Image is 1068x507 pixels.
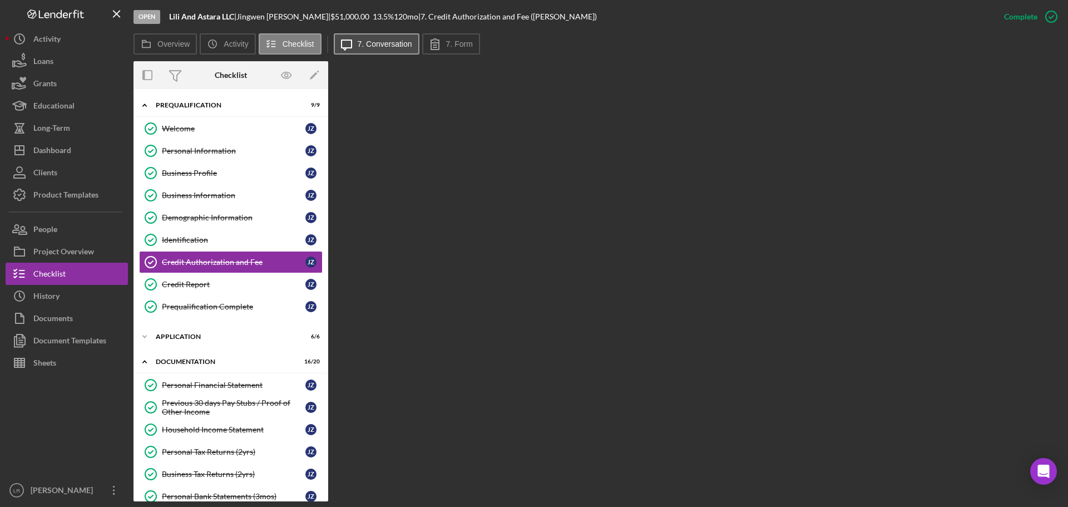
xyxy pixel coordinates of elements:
[156,102,292,109] div: Prequalification
[162,191,305,200] div: Business Information
[139,140,323,162] a: Personal InformationJZ
[139,463,323,485] a: Business Tax Returns (2yrs)JZ
[139,296,323,318] a: Prequalification CompleteJZ
[305,469,317,480] div: J Z
[33,72,57,97] div: Grants
[422,33,480,55] button: 7. Form
[162,169,305,178] div: Business Profile
[139,117,323,140] a: WelcomeJZ
[33,95,75,120] div: Educational
[305,279,317,290] div: J Z
[162,258,305,267] div: Credit Authorization and Fee
[33,218,57,243] div: People
[305,123,317,134] div: J Z
[162,381,305,390] div: Personal Financial Statement
[305,145,317,156] div: J Z
[224,40,248,48] label: Activity
[6,285,128,307] button: History
[162,302,305,311] div: Prequalification Complete
[133,10,160,24] div: Open
[162,492,305,501] div: Personal Bank Statements (3mos)
[305,402,317,413] div: J Z
[6,117,128,139] button: Long-Term
[446,40,473,48] label: 7. Form
[162,280,305,289] div: Credit Report
[6,240,128,263] a: Project Overview
[6,352,128,374] a: Sheets
[13,488,20,494] text: LR
[33,50,53,75] div: Loans
[1030,458,1057,485] div: Open Intercom Messenger
[334,33,419,55] button: 7. Conversation
[6,329,128,352] button: Document Templates
[156,358,292,365] div: Documentation
[6,139,128,161] button: Dashboard
[33,184,98,209] div: Product Templates
[139,206,323,229] a: Demographic InformationJZ
[373,12,394,21] div: 13.5 %
[33,352,56,377] div: Sheets
[162,235,305,244] div: Identification
[6,263,128,285] button: Checklist
[305,190,317,201] div: J Z
[305,212,317,223] div: J Z
[162,213,305,222] div: Demographic Information
[6,307,128,329] button: Documents
[139,396,323,419] a: Previous 30 days Pay Stubs / Proof of Other IncomeJZ
[6,95,128,117] button: Educational
[300,102,320,109] div: 9 / 9
[162,425,305,434] div: Household Income Statement
[139,162,323,184] a: Business ProfileJZ
[157,40,190,48] label: Overview
[33,161,57,186] div: Clients
[200,33,255,55] button: Activity
[394,12,418,21] div: 120 mo
[993,6,1062,28] button: Complete
[236,12,330,21] div: Jingwen [PERSON_NAME] |
[6,50,128,72] button: Loans
[33,307,73,332] div: Documents
[162,470,305,479] div: Business Tax Returns (2yrs)
[162,124,305,133] div: Welcome
[6,218,128,240] button: People
[33,329,106,355] div: Document Templates
[283,40,314,48] label: Checklist
[162,447,305,456] div: Personal Tax Returns (2yrs)
[33,117,70,142] div: Long-Term
[305,234,317,245] div: J Z
[33,263,66,288] div: Checklist
[139,273,323,296] a: Credit ReportJZ
[6,72,128,95] button: Grants
[162,146,305,155] div: Personal Information
[33,285,60,310] div: History
[139,184,323,206] a: Business InformationJZ
[6,479,128,501] button: LR[PERSON_NAME]
[6,184,128,206] a: Product Templates
[33,240,94,265] div: Project Overview
[305,424,317,435] div: J Z
[28,479,100,504] div: [PERSON_NAME]
[305,301,317,312] div: J Z
[169,12,234,21] b: Lili And Astara LLC
[162,398,305,416] div: Previous 30 days Pay Stubs / Proof of Other Income
[139,229,323,251] a: IdentificationJZ
[139,441,323,463] a: Personal Tax Returns (2yrs)JZ
[418,12,597,21] div: | 7. Credit Authorization and Fee ([PERSON_NAME])
[33,28,61,53] div: Activity
[305,168,317,179] div: J Z
[6,28,128,50] button: Activity
[139,251,323,273] a: Credit Authorization and FeeJZ
[305,446,317,457] div: J Z
[330,12,373,21] div: $51,000.00
[6,161,128,184] button: Clients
